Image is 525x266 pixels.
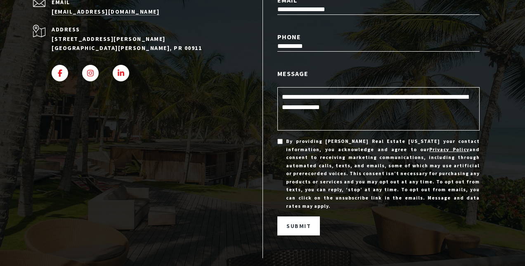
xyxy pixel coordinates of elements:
[277,216,320,235] button: Submit Submitting Submitted
[10,51,118,66] span: I agree to be contacted by [PERSON_NAME] International Real Estate PR via text, call & email. To ...
[277,68,480,79] label: Message
[52,34,239,53] p: [STREET_ADDRESS][PERSON_NAME] [GEOGRAPHIC_DATA][PERSON_NAME], PR 00911
[113,65,129,81] a: LINKEDIN - open in a new tab
[52,8,159,15] a: [EMAIL_ADDRESS][DOMAIN_NAME]
[286,137,480,210] span: By providing [PERSON_NAME] Real Estate [US_STATE] your contact information, you acknowledge and a...
[277,31,480,42] label: Phone
[286,222,311,230] span: Submit
[34,39,103,47] span: [PHONE_NUMBER]
[52,25,239,34] p: Address
[429,146,469,152] a: Privacy Policy - open in a new tab
[52,65,68,81] a: FACEBOOK - open in a new tab
[277,139,283,144] input: By providing [PERSON_NAME] Real Estate [US_STATE] your contact information, you acknowledge and a...
[82,65,99,81] a: INSTAGRAM - open in a new tab
[9,19,119,24] div: Do you have questions?
[9,26,119,32] div: Call or text [DATE], we are here to help!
